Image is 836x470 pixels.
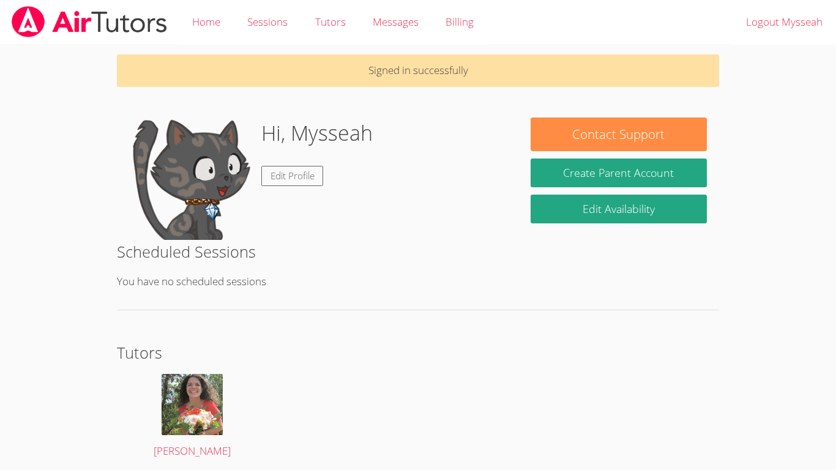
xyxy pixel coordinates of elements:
[261,117,373,149] h1: Hi, Mysseah
[117,273,719,291] p: You have no scheduled sessions
[162,374,223,435] img: avatar.png
[129,117,252,240] img: default.png
[531,117,707,151] button: Contact Support
[154,444,231,458] span: [PERSON_NAME]
[117,240,719,263] h2: Scheduled Sessions
[531,159,707,187] button: Create Parent Account
[129,374,256,460] a: [PERSON_NAME]
[373,15,419,29] span: Messages
[117,341,719,364] h2: Tutors
[117,54,719,87] p: Signed in successfully
[10,6,168,37] img: airtutors_banner-c4298cdbf04f3fff15de1276eac7730deb9818008684d7c2e4769d2f7ddbe033.png
[261,166,324,186] a: Edit Profile
[531,195,707,223] a: Edit Availability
